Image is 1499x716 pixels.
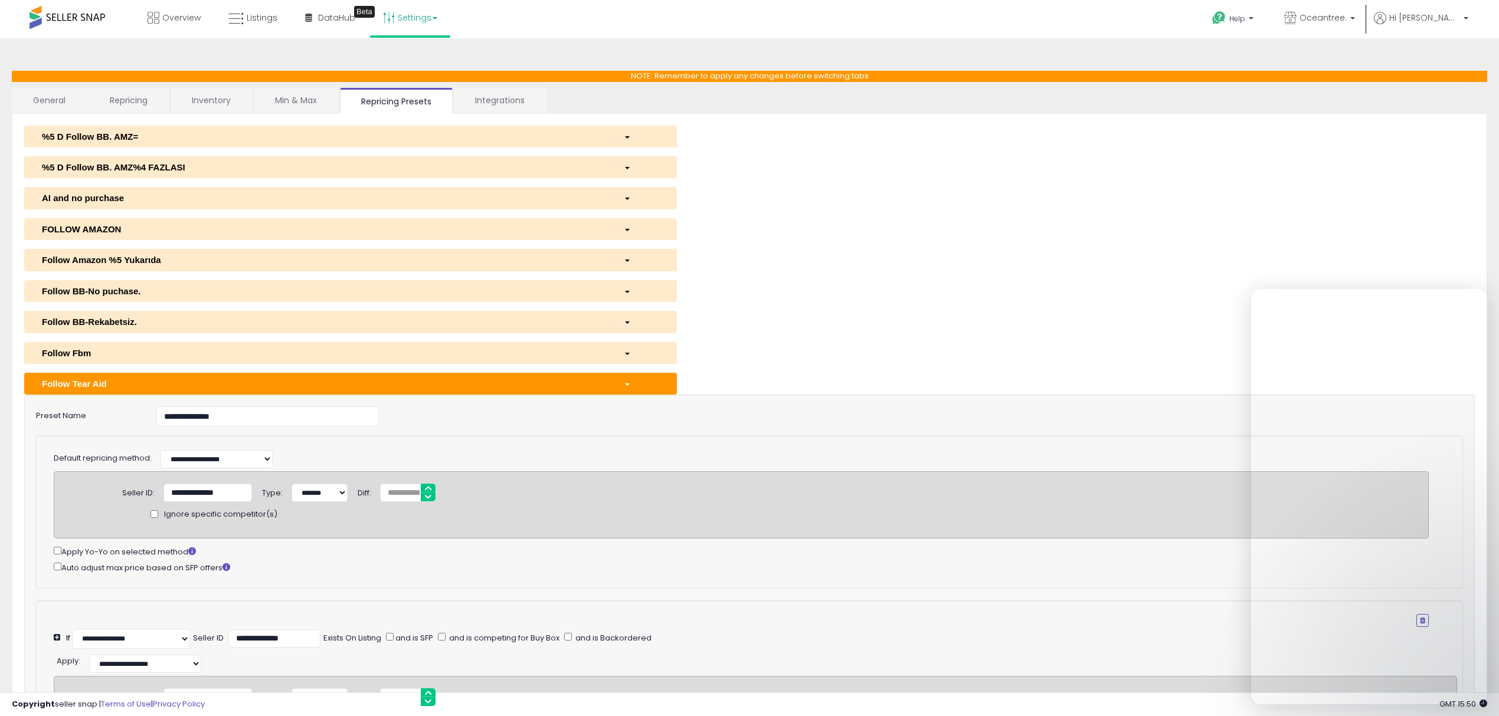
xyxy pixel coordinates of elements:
[24,373,677,395] button: Follow Tear Aid
[262,484,283,499] div: Type:
[1300,12,1347,24] span: Oceantree.
[171,88,252,113] a: Inventory
[24,218,677,240] button: FOLLOW AMAZON
[358,484,371,499] div: Diff:
[1251,289,1487,704] iframe: Intercom live chat
[57,652,80,667] div: :
[1374,12,1468,38] a: Hi [PERSON_NAME]
[24,311,677,333] button: Follow BB-Rekabetsiz.
[33,223,615,235] div: FOLLOW AMAZON
[262,688,283,704] div: Type:
[24,280,677,302] button: Follow BB-No puchase.
[33,192,615,204] div: AI and no purchase
[574,632,652,643] span: and is Backordered
[318,12,355,24] span: DataHub
[122,688,155,704] div: Seller ID:
[340,88,453,114] a: Repricing Presets
[122,484,155,499] div: Seller ID:
[57,655,78,666] span: Apply
[27,406,148,422] label: Preset Name
[323,633,381,644] div: Exists On Listing
[254,88,338,113] a: Min & Max
[33,130,615,143] div: %5 D Follow BB. AMZ=
[447,632,559,643] span: and is competing for Buy Box
[54,544,1429,558] div: Apply Yo-Yo on selected method
[354,6,375,18] div: Tooltip anchor
[1212,11,1226,25] i: Get Help
[24,249,677,271] button: Follow Amazon %5 Yukarıda
[12,698,55,710] strong: Copyright
[454,88,546,113] a: Integrations
[24,342,677,364] button: Follow Fbm
[54,453,152,464] label: Default repricing method:
[164,509,277,520] span: Ignore specific competitor(s)
[54,560,1429,574] div: Auto adjust max price based on SFP offers
[12,71,1487,82] p: NOTE: Remember to apply any changes before switching tabs
[1203,2,1265,38] a: Help
[33,377,615,390] div: Follow Tear Aid
[101,698,151,710] a: Terms of Use
[358,688,371,704] div: Diff:
[24,187,677,209] button: AI and no purchase
[1389,12,1460,24] span: Hi [PERSON_NAME]
[162,12,201,24] span: Overview
[193,633,224,644] div: Seller ID
[394,632,433,643] span: and is SFP
[153,698,205,710] a: Privacy Policy
[33,254,615,266] div: Follow Amazon %5 Yukarıda
[33,316,615,328] div: Follow BB-Rekabetsiz.
[33,285,615,297] div: Follow BB-No puchase.
[33,161,615,173] div: %5 D Follow BB. AMZ%4 FAZLASI
[33,347,615,359] div: Follow Fbm
[89,88,169,113] a: Repricing
[1229,14,1245,24] span: Help
[12,699,205,710] div: seller snap | |
[24,156,677,178] button: %5 D Follow BB. AMZ%4 FAZLASI
[247,12,277,24] span: Listings
[24,126,677,147] button: %5 D Follow BB. AMZ=
[12,88,87,113] a: General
